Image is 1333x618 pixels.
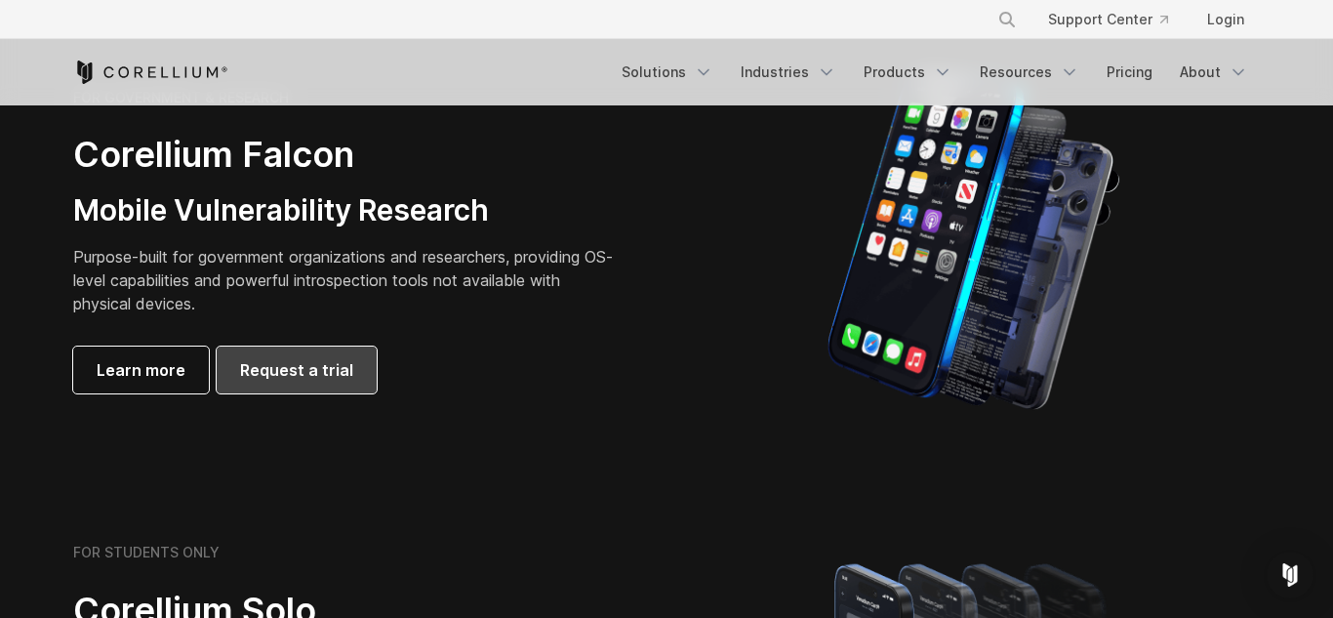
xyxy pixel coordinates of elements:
[1192,2,1260,37] a: Login
[73,347,209,393] a: Learn more
[852,55,964,90] a: Products
[73,544,220,561] h6: FOR STUDENTS ONLY
[73,61,228,84] a: Corellium Home
[974,2,1260,37] div: Navigation Menu
[990,2,1025,37] button: Search
[97,358,185,382] span: Learn more
[73,245,620,315] p: Purpose-built for government organizations and researchers, providing OS-level capabilities and p...
[240,358,353,382] span: Request a trial
[729,55,848,90] a: Industries
[73,192,620,229] h3: Mobile Vulnerability Research
[1095,55,1164,90] a: Pricing
[1267,552,1313,598] div: Open Intercom Messenger
[217,347,377,393] a: Request a trial
[1032,2,1184,37] a: Support Center
[73,133,620,177] h2: Corellium Falcon
[610,55,1260,90] div: Navigation Menu
[968,55,1091,90] a: Resources
[827,70,1120,412] img: iPhone model separated into the mechanics used to build the physical device.
[1168,55,1260,90] a: About
[610,55,725,90] a: Solutions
